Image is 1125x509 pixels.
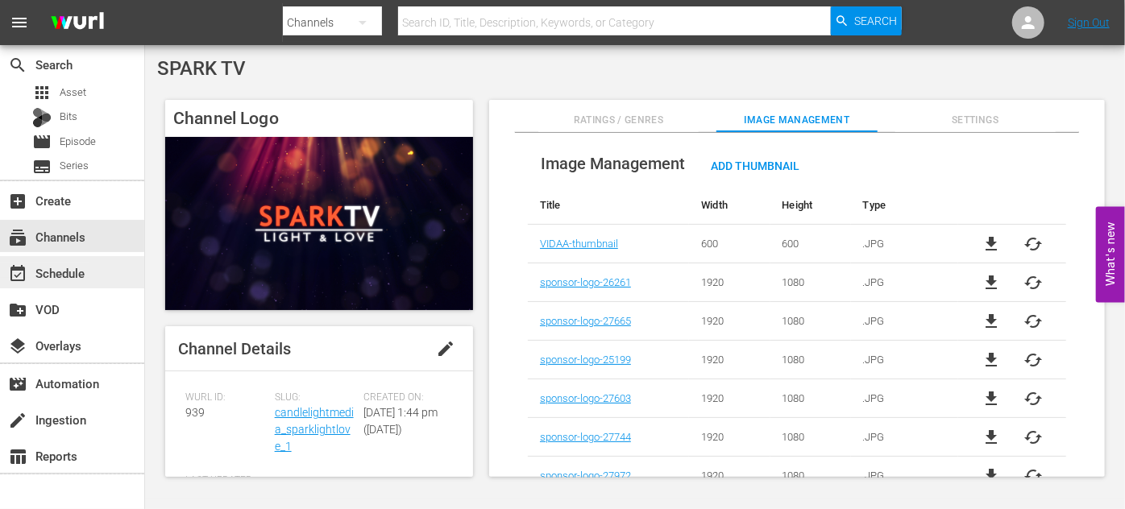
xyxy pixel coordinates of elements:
[982,234,1001,254] a: file_download
[60,134,96,150] span: Episode
[540,238,618,250] a: VIDAA-thumbnail
[1023,350,1043,370] button: cached
[1023,428,1043,447] button: cached
[770,302,851,341] td: 1080
[8,337,27,356] span: Overlays
[851,418,959,457] td: .JPG
[363,406,438,436] span: [DATE] 1:44 pm ([DATE])
[851,225,959,263] td: .JPG
[8,264,27,283] span: Schedule
[8,56,27,75] span: Search
[716,112,877,129] span: Image Management
[851,263,959,302] td: .JPG
[851,457,959,495] td: .JPG
[689,225,770,263] td: 600
[689,418,770,457] td: 1920
[770,186,851,225] th: Height
[698,151,812,180] button: Add Thumbnail
[426,329,465,368] button: edit
[770,341,851,379] td: 1080
[60,158,89,174] span: Series
[39,4,116,42] img: ans4CAIJ8jUAAAAAAAAAAAAAAAAAAAAAAAAgQb4GAAAAAAAAAAAAAAAAAAAAAAAAJMjXAAAAAAAAAAAAAAAAAAAAAAAAgAT5G...
[689,263,770,302] td: 1920
[541,154,685,173] span: Image Management
[528,186,689,225] th: Title
[982,350,1001,370] a: file_download
[1023,234,1043,254] button: cached
[698,159,812,172] span: Add Thumbnail
[157,57,246,80] span: SPARK TV
[540,470,631,482] a: sponsor-logo-27972
[831,6,902,35] button: Search
[363,391,445,404] span: Created On:
[540,392,631,404] a: sponsor-logo-27603
[851,186,959,225] th: Type
[770,418,851,457] td: 1080
[185,406,205,419] span: 939
[851,341,959,379] td: .JPG
[8,228,27,247] span: Channels
[165,100,473,137] h4: Channel Logo
[60,109,77,125] span: Bits
[689,457,770,495] td: 1920
[32,83,52,102] span: Asset
[8,411,27,430] span: Ingestion
[982,428,1001,447] a: file_download
[185,474,267,487] span: Last Updated:
[689,302,770,341] td: 1920
[185,391,267,404] span: Wurl ID:
[8,300,27,320] span: VOD
[982,273,1001,292] a: file_download
[689,379,770,418] td: 1920
[770,225,851,263] td: 600
[851,379,959,418] td: .JPG
[770,457,851,495] td: 1080
[540,315,631,327] a: sponsor-logo-27665
[8,375,27,394] span: Automation
[540,431,631,443] a: sponsor-logo-27744
[689,341,770,379] td: 1920
[275,406,354,453] a: candlelightmedia_sparklightlove_1
[854,6,897,35] span: Search
[538,112,699,129] span: Ratings / Genres
[689,186,770,225] th: Width
[165,137,473,310] img: SPARK TV
[1023,466,1043,486] button: cached
[895,112,1056,129] span: Settings
[770,263,851,302] td: 1080
[982,466,1001,486] a: file_download
[32,108,52,127] div: Bits
[8,192,27,211] span: Create
[1023,273,1043,292] button: cached
[1023,389,1043,408] button: cached
[540,276,631,288] a: sponsor-logo-26261
[32,132,52,151] span: Episode
[982,389,1001,408] a: file_download
[8,447,27,466] span: Reports
[982,312,1001,331] a: file_download
[1068,16,1110,29] a: Sign Out
[32,157,52,176] span: Series
[178,339,291,358] span: Channel Details
[1023,312,1043,331] button: cached
[851,302,959,341] td: .JPG
[1096,207,1125,303] button: Open Feedback Widget
[540,354,631,366] a: sponsor-logo-25199
[436,339,455,358] span: edit
[60,85,86,101] span: Asset
[770,379,851,418] td: 1080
